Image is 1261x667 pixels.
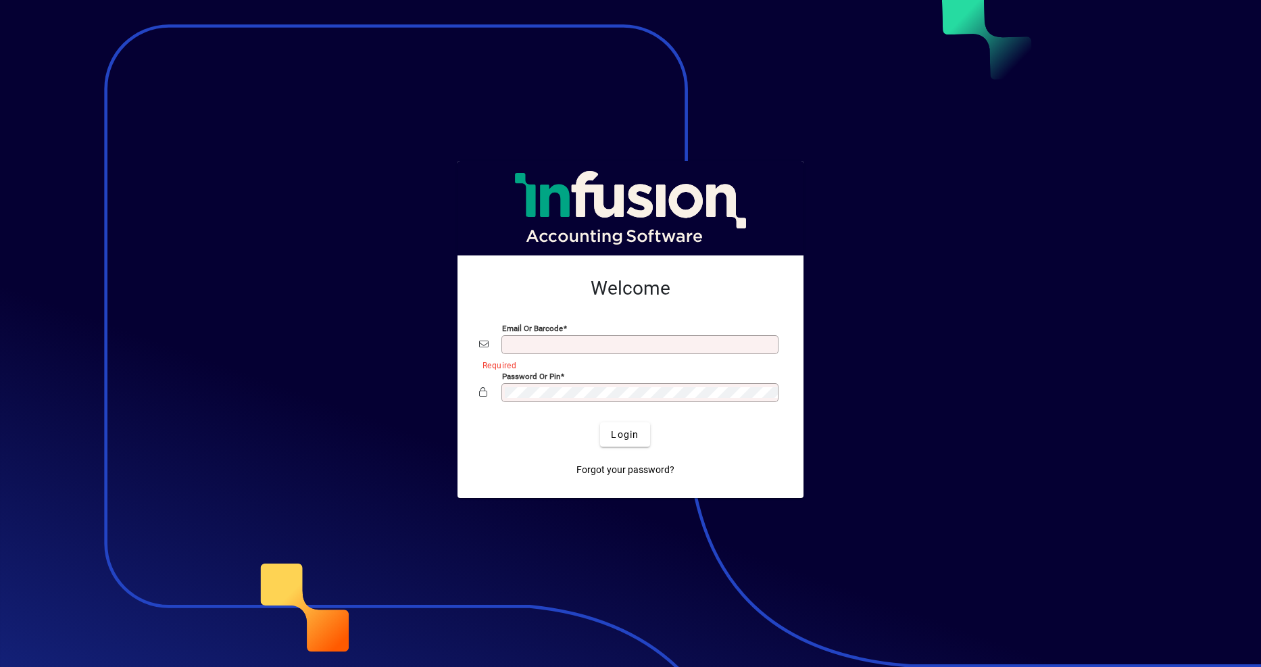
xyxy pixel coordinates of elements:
mat-label: Password or Pin [502,372,560,381]
button: Login [600,422,649,447]
h2: Welcome [479,277,782,300]
mat-error: Required [483,357,771,372]
span: Login [611,428,639,442]
span: Forgot your password? [576,463,674,477]
mat-label: Email or Barcode [502,324,563,333]
a: Forgot your password? [571,458,680,482]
